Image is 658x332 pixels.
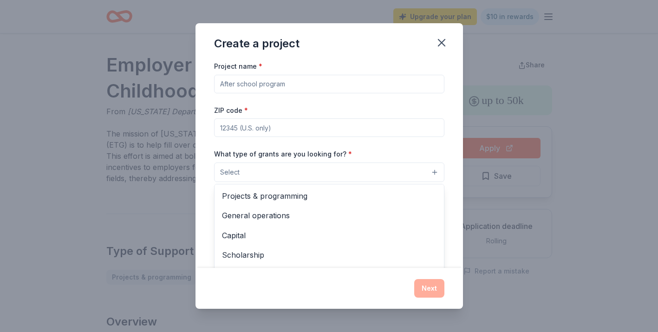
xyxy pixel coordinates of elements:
[222,209,436,221] span: General operations
[222,229,436,241] span: Capital
[214,184,444,295] div: Select
[222,190,436,202] span: Projects & programming
[222,249,436,261] span: Scholarship
[214,163,444,182] button: Select
[220,167,240,178] span: Select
